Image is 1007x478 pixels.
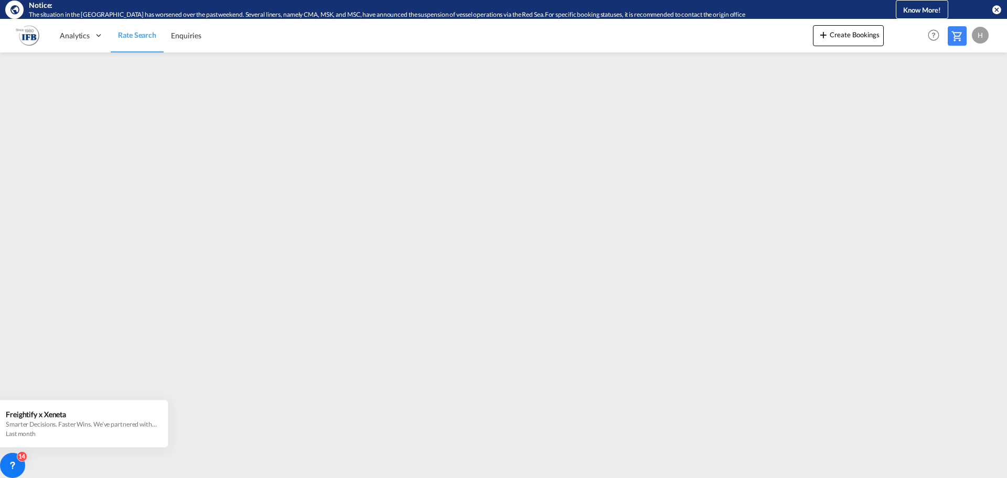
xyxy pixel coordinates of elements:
md-icon: icon-earth [9,4,20,15]
a: Rate Search [111,18,164,52]
span: Know More! [903,6,941,14]
span: Analytics [60,30,90,41]
button: icon-plus 400-fgCreate Bookings [813,25,884,46]
div: Help [925,26,948,45]
span: Enquiries [171,31,201,40]
img: b628ab10256c11eeb52753acbc15d091.png [16,24,39,47]
div: H [972,27,989,44]
md-icon: icon-plus 400-fg [817,28,830,41]
button: icon-close-circle [991,4,1002,15]
div: Analytics [52,18,111,52]
div: The situation in the Red Sea has worsened over the past weekend. Several liners, namely CMA, MSK,... [29,10,852,19]
span: Help [925,26,942,44]
a: Enquiries [164,18,209,52]
span: Rate Search [118,30,156,39]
